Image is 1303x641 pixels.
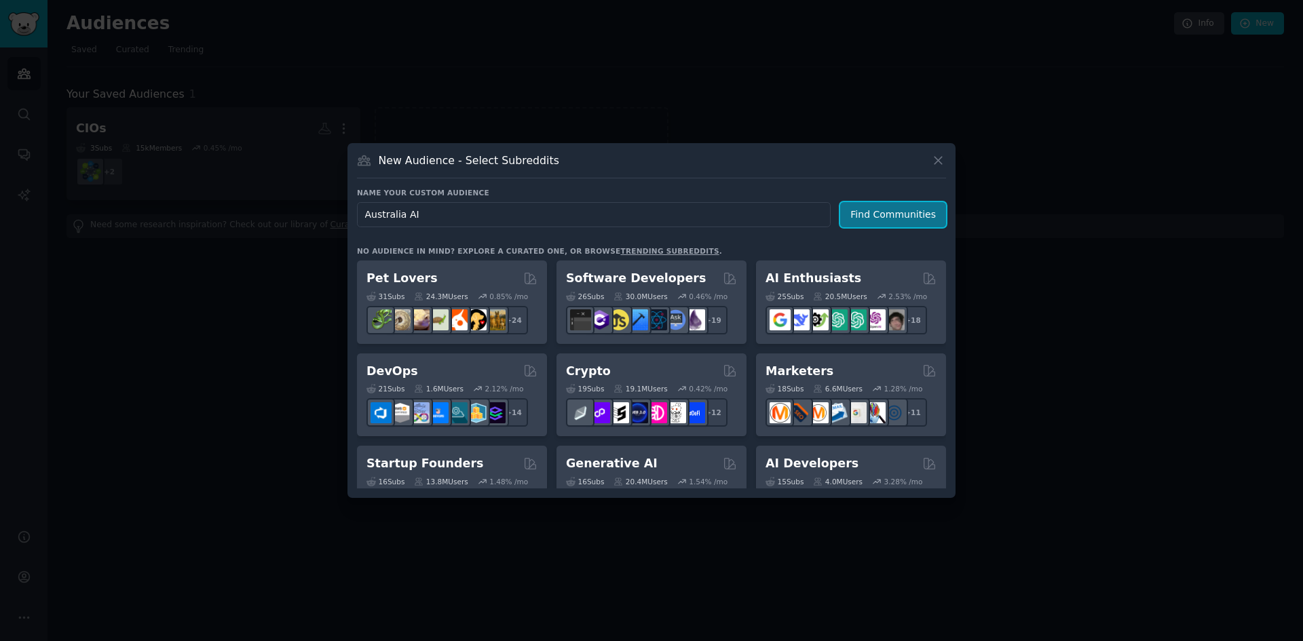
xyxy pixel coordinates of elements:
[770,309,791,330] img: GoogleGeminiAI
[613,384,667,393] div: 19.1M Users
[608,402,629,423] img: ethstaker
[371,309,392,330] img: herpetology
[499,306,528,334] div: + 24
[357,188,946,197] h3: Name your custom audience
[699,306,728,334] div: + 19
[447,402,468,423] img: platformengineering
[699,398,728,427] div: + 12
[827,309,848,330] img: chatgpt_promptDesign
[646,309,667,330] img: reactnative
[366,292,404,301] div: 31 Sub s
[414,477,468,486] div: 13.8M Users
[613,477,667,486] div: 20.4M Users
[485,309,506,330] img: dogbreed
[489,477,528,486] div: 1.48 % /mo
[366,363,418,380] h2: DevOps
[390,309,411,330] img: ballpython
[646,402,667,423] img: defiblockchain
[813,477,863,486] div: 4.0M Users
[570,309,591,330] img: software
[899,306,927,334] div: + 18
[665,309,686,330] img: AskComputerScience
[846,309,867,330] img: chatgpt_prompts_
[566,363,611,380] h2: Crypto
[665,402,686,423] img: CryptoNews
[613,292,667,301] div: 30.0M Users
[689,477,728,486] div: 1.54 % /mo
[366,477,404,486] div: 16 Sub s
[808,402,829,423] img: AskMarketing
[766,363,833,380] h2: Marketers
[414,292,468,301] div: 24.3M Users
[447,309,468,330] img: cockatiel
[827,402,848,423] img: Emailmarketing
[766,384,804,393] div: 18 Sub s
[428,309,449,330] img: turtle
[813,384,863,393] div: 6.6M Users
[789,309,810,330] img: DeepSeek
[570,402,591,423] img: ethfinance
[689,292,728,301] div: 0.46 % /mo
[371,402,392,423] img: azuredevops
[466,309,487,330] img: PetAdvice
[770,402,791,423] img: content_marketing
[366,384,404,393] div: 21 Sub s
[566,292,604,301] div: 26 Sub s
[766,292,804,301] div: 25 Sub s
[608,309,629,330] img: learnjavascript
[466,402,487,423] img: aws_cdk
[620,247,719,255] a: trending subreddits
[366,455,483,472] h2: Startup Founders
[409,402,430,423] img: Docker_DevOps
[766,455,858,472] h2: AI Developers
[813,292,867,301] div: 20.5M Users
[428,402,449,423] img: DevOpsLinks
[899,398,927,427] div: + 11
[884,477,923,486] div: 3.28 % /mo
[884,309,905,330] img: ArtificalIntelligence
[489,292,528,301] div: 0.85 % /mo
[846,402,867,423] img: googleads
[357,246,722,256] div: No audience in mind? Explore a curated one, or browse .
[414,384,464,393] div: 1.6M Users
[627,309,648,330] img: iOSProgramming
[884,384,923,393] div: 1.28 % /mo
[357,202,831,227] input: Pick a short name, like "Digital Marketers" or "Movie-Goers"
[840,202,946,227] button: Find Communities
[865,309,886,330] img: OpenAIDev
[566,270,706,287] h2: Software Developers
[589,402,610,423] img: 0xPolygon
[409,309,430,330] img: leopardgeckos
[366,270,438,287] h2: Pet Lovers
[499,398,528,427] div: + 14
[390,402,411,423] img: AWS_Certified_Experts
[865,402,886,423] img: MarketingResearch
[766,270,861,287] h2: AI Enthusiasts
[589,309,610,330] img: csharp
[689,384,728,393] div: 0.42 % /mo
[566,455,658,472] h2: Generative AI
[766,477,804,486] div: 15 Sub s
[566,384,604,393] div: 19 Sub s
[684,309,705,330] img: elixir
[566,477,604,486] div: 16 Sub s
[379,153,559,168] h3: New Audience - Select Subreddits
[789,402,810,423] img: bigseo
[884,402,905,423] img: OnlineMarketing
[808,309,829,330] img: AItoolsCatalog
[627,402,648,423] img: web3
[485,384,524,393] div: 2.12 % /mo
[888,292,927,301] div: 2.53 % /mo
[684,402,705,423] img: defi_
[485,402,506,423] img: PlatformEngineers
